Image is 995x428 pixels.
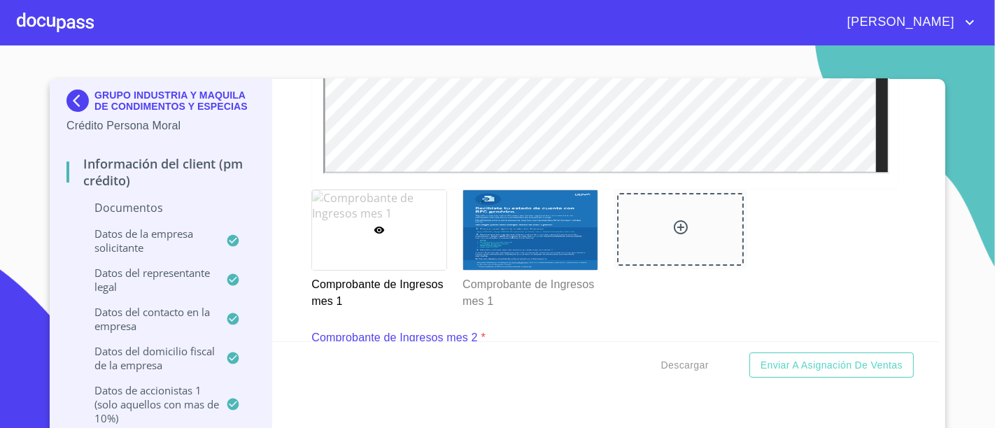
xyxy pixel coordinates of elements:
p: Datos del representante legal [66,266,226,294]
p: Datos del domicilio fiscal de la empresa [66,344,226,372]
p: Datos del contacto en la empresa [66,305,226,333]
p: Comprobante de Ingresos mes 2 [311,329,477,346]
button: account of current user [837,11,978,34]
p: Datos de la empresa solicitante [66,227,226,255]
span: Enviar a Asignación de Ventas [761,357,903,374]
img: Docupass spot blue [66,90,94,112]
button: Descargar [656,352,714,378]
button: Enviar a Asignación de Ventas [749,352,914,378]
p: Información del Client (PM crédito) [66,155,255,189]
div: GRUPO INDUSTRIA Y MAQUILA DE CONDIMENTOS Y ESPECIAS [66,90,255,117]
p: GRUPO INDUSTRIA Y MAQUILA DE CONDIMENTOS Y ESPECIAS [94,90,255,112]
p: Documentos [66,200,255,215]
p: Comprobante de Ingresos mes 1 [463,271,597,310]
img: Comprobante de Ingresos mes 1 [463,190,598,270]
span: [PERSON_NAME] [837,11,961,34]
p: Datos de accionistas 1 (solo aquellos con mas de 10%) [66,383,226,425]
p: Comprobante de Ingresos mes 1 [311,271,446,310]
p: Crédito Persona Moral [66,117,255,134]
span: Descargar [661,357,709,374]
